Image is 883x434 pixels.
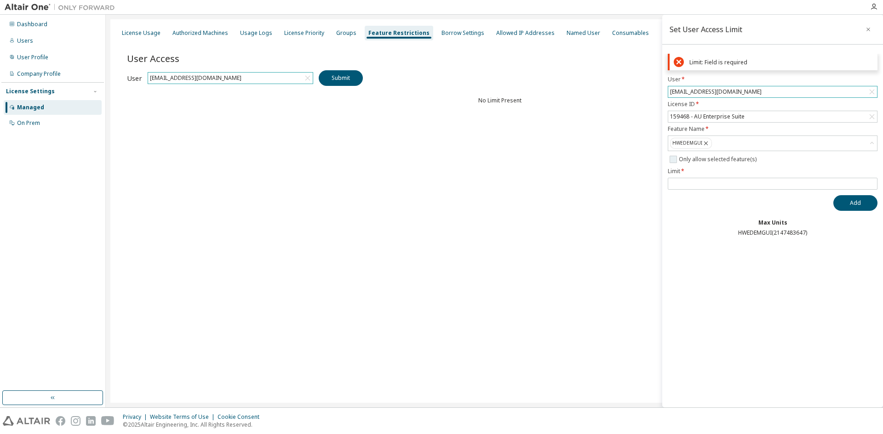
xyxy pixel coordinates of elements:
div: [EMAIL_ADDRESS][DOMAIN_NAME] [148,73,313,84]
div: Feature Restrictions [368,29,430,37]
div: 159468 - AU Enterprise Suite [668,111,877,122]
div: Users [17,37,33,45]
div: Website Terms of Use [150,413,218,421]
div: Named User [567,29,600,37]
img: youtube.svg [101,416,115,426]
div: No Limit Present [127,97,873,104]
button: Add [833,195,877,211]
div: License Usage [122,29,161,37]
div: HWEDEMGUI ( 2147483647 ) [668,229,877,237]
div: User Profile [17,54,48,61]
div: [EMAIL_ADDRESS][DOMAIN_NAME] [149,73,243,83]
div: Consumables [612,29,649,37]
div: License Priority [284,29,324,37]
div: Groups [336,29,356,37]
img: Altair One [5,3,120,12]
div: [EMAIL_ADDRESS][DOMAIN_NAME] [669,87,763,97]
div: Set User Access Limit [670,26,742,33]
label: Feature Name [668,125,877,133]
b: Max Units [758,219,787,226]
span: User Access [127,52,179,65]
div: On Prem [17,119,40,127]
label: Only allow selected feature(s) [679,154,758,165]
label: User [668,76,877,83]
label: Limit [668,168,877,175]
label: User [127,74,142,82]
label: License ID [668,101,877,108]
div: HWEDEMGUI [670,138,712,149]
div: Allowed IP Addresses [496,29,555,37]
div: Company Profile [17,70,61,78]
div: Borrow Settings [441,29,484,37]
div: Limit: Field is required [689,59,873,66]
img: linkedin.svg [86,416,96,426]
div: Managed [17,104,44,111]
div: 159468 - AU Enterprise Suite [669,112,746,122]
div: HWEDEMGUI [668,136,877,151]
p: © 2025 Altair Engineering, Inc. All Rights Reserved. [123,421,265,428]
div: Authorized Machines [172,29,228,37]
button: Submit [319,70,363,86]
div: Dashboard [17,21,47,28]
div: Cookie Consent [218,413,265,421]
div: Privacy [123,413,150,421]
img: instagram.svg [71,416,80,426]
img: facebook.svg [56,416,65,426]
div: [EMAIL_ADDRESS][DOMAIN_NAME] [668,86,877,97]
div: Usage Logs [240,29,272,37]
div: License Settings [6,88,55,95]
img: altair_logo.svg [3,416,50,426]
